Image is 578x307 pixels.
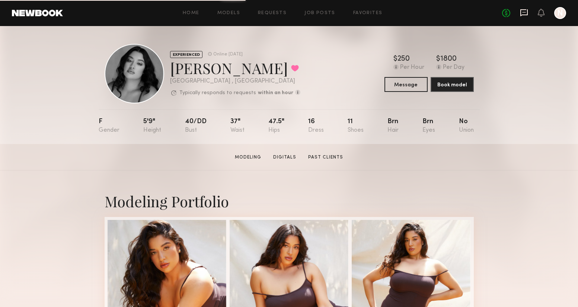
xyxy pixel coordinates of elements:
div: [PERSON_NAME] [170,58,300,78]
div: 16 [308,118,324,134]
div: Brn [387,118,399,134]
div: Modeling Portfolio [105,191,474,211]
button: Message [384,77,428,92]
div: F [99,118,119,134]
div: Brn [422,118,435,134]
div: Per Day [443,64,464,71]
div: No [459,118,474,134]
p: Typically responds to requests [179,90,256,96]
div: [GEOGRAPHIC_DATA] , [GEOGRAPHIC_DATA] [170,78,300,84]
div: Online [DATE] [213,52,243,57]
div: Per Hour [400,64,424,71]
a: Past Clients [305,154,346,161]
a: Models [217,11,240,16]
div: 250 [397,55,410,63]
div: 11 [348,118,364,134]
div: 40/dd [185,118,207,134]
a: Home [183,11,199,16]
div: $ [436,55,440,63]
a: Job Posts [304,11,335,16]
div: 37" [230,118,245,134]
div: $ [393,55,397,63]
a: N [554,7,566,19]
div: EXPERIENCED [170,51,202,58]
button: Book model [431,77,474,92]
div: 5'9" [143,118,161,134]
div: 1800 [440,55,457,63]
a: Favorites [353,11,383,16]
a: Requests [258,11,287,16]
div: 47.5" [268,118,284,134]
a: Digitals [270,154,299,161]
a: Modeling [232,154,264,161]
b: within an hour [258,90,293,96]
